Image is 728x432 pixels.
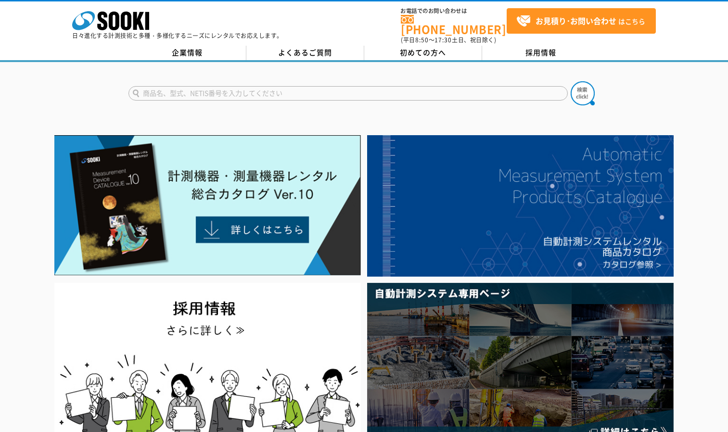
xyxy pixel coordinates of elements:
[516,14,645,28] span: はこちら
[54,135,361,276] img: Catalog Ver10
[434,36,452,44] span: 17:30
[482,46,600,60] a: 採用情報
[401,15,507,35] a: [PHONE_NUMBER]
[246,46,364,60] a: よくあるご質問
[401,36,496,44] span: (平日 ～ 土日、祝日除く)
[367,135,674,277] img: 自動計測システムカタログ
[507,8,656,34] a: お見積り･お問い合わせはこちら
[128,46,246,60] a: 企業情報
[571,81,595,105] img: btn_search.png
[72,33,283,38] p: 日々進化する計測技術と多種・多様化するニーズにレンタルでお応えします。
[536,15,616,26] strong: お見積り･お問い合わせ
[364,46,482,60] a: 初めての方へ
[128,86,568,101] input: 商品名、型式、NETIS番号を入力してください
[400,47,446,58] span: 初めての方へ
[401,8,507,14] span: お電話でのお問い合わせは
[415,36,429,44] span: 8:50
